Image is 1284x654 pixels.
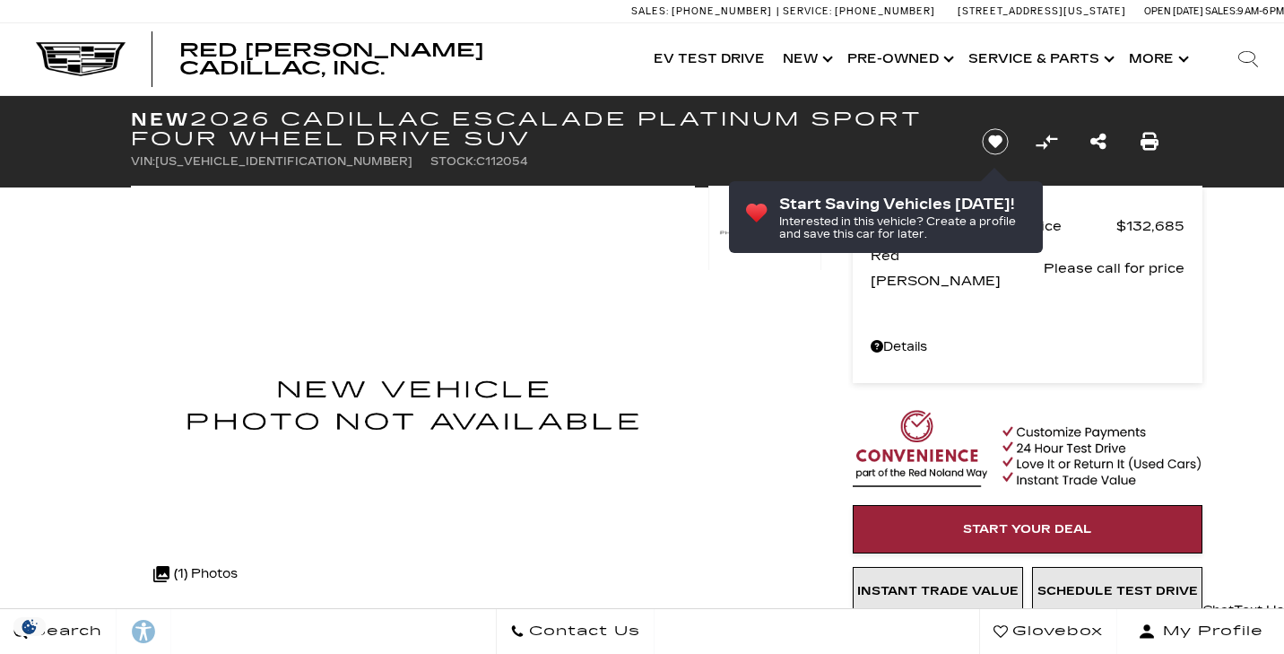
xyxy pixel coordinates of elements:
button: More [1120,23,1194,95]
span: Sales: [1205,5,1237,17]
a: Schedule Test Drive [1032,567,1202,615]
img: New 2026 Radiant Red Tintcoat Cadillac Platinum Sport image 1 [708,186,821,273]
span: Start Your Deal [963,522,1092,536]
a: Glovebox [979,609,1117,654]
span: My Profile [1156,619,1263,644]
a: Red [PERSON_NAME] Please call for price [871,243,1184,293]
img: Opt-Out Icon [9,617,50,636]
div: (1) Photos [144,553,247,596]
a: Red [PERSON_NAME] Cadillac, Inc. [179,41,627,77]
span: [PHONE_NUMBER] [672,5,772,17]
strong: New [131,109,190,130]
a: Service: [PHONE_NUMBER] [776,6,940,16]
a: [STREET_ADDRESS][US_STATE] [958,5,1126,17]
a: Contact Us [496,609,655,654]
span: VIN: [131,155,155,168]
a: Print this New 2026 Cadillac Escalade Platinum Sport Four Wheel Drive SUV [1141,129,1158,154]
a: EV Test Drive [645,23,774,95]
span: Instant Trade Value [857,584,1019,598]
button: Compare vehicle [1033,128,1060,155]
a: Instant Trade Value [853,567,1023,615]
span: Text Us [1234,603,1284,618]
button: Open user profile menu [1117,609,1284,654]
span: Service: [783,5,832,17]
span: Red [PERSON_NAME] Cadillac, Inc. [179,39,484,79]
span: Contact Us [525,619,640,644]
a: Pre-Owned [838,23,959,95]
img: Cadillac Dark Logo with Cadillac White Text [36,42,126,76]
span: Sales: [631,5,669,17]
span: Red [PERSON_NAME] [871,243,1044,293]
h1: 2026 Cadillac Escalade Platinum Sport Four Wheel Drive SUV [131,109,951,149]
span: [PHONE_NUMBER] [835,5,935,17]
a: Details [871,335,1184,360]
span: C112054 [476,155,528,168]
span: 9 AM-6 PM [1237,5,1284,17]
span: Please call for price [1044,256,1184,281]
img: New 2026 Radiant Red Tintcoat Cadillac Platinum Sport image 1 [131,186,695,621]
span: Open [DATE] [1144,5,1203,17]
section: Click to Open Cookie Consent Modal [9,617,50,636]
span: Search [28,619,102,644]
button: Save vehicle [976,127,1015,156]
a: Service & Parts [959,23,1120,95]
span: Schedule Test Drive [1037,584,1198,598]
span: Glovebox [1008,619,1103,644]
a: Start Your Deal [853,505,1202,554]
a: Sales: [PHONE_NUMBER] [631,6,776,16]
span: Stock: [430,155,476,168]
a: Text Us [1234,598,1284,623]
a: MSRP - Total Vehicle Price $132,685 [871,214,1184,239]
a: Share this New 2026 Cadillac Escalade Platinum Sport Four Wheel Drive SUV [1090,129,1106,154]
span: [US_VEHICLE_IDENTIFICATION_NUMBER] [155,155,412,168]
a: New [774,23,838,95]
span: MSRP - Total Vehicle Price [871,214,1116,239]
span: $132,685 [1116,214,1184,239]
